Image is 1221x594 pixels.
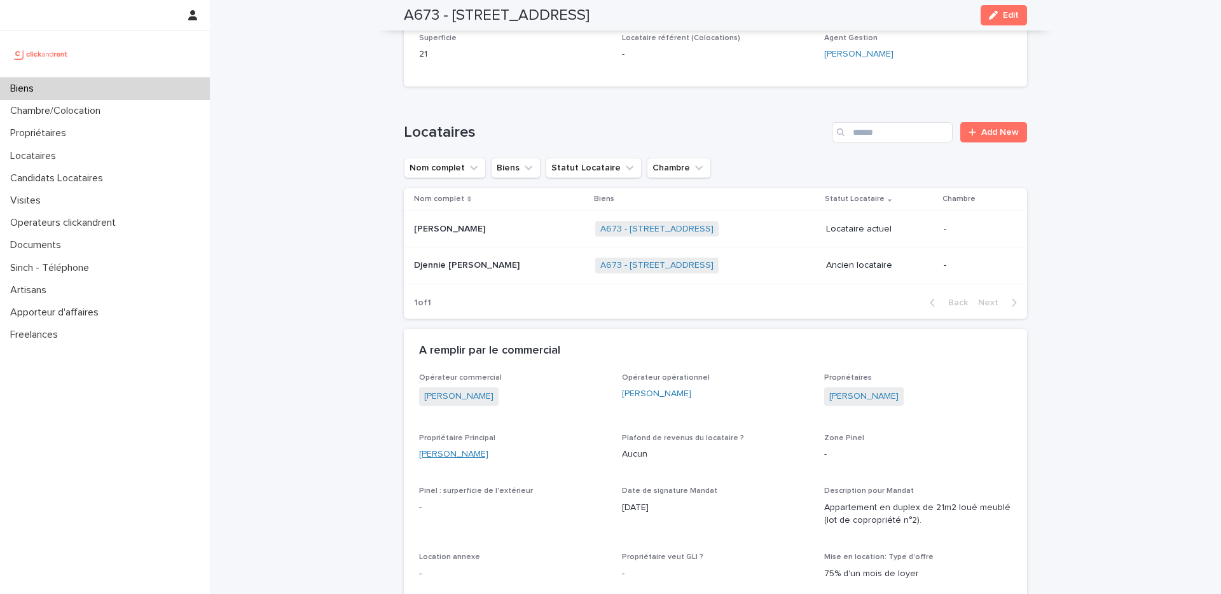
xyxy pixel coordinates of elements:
[826,224,934,235] p: Locataire actuel
[622,387,691,401] a: [PERSON_NAME]
[978,298,1006,307] span: Next
[622,434,744,442] span: Plafond de revenus du locataire ?
[824,501,1012,528] p: Appartement en duplex de 21m2 loué meublé (lot de copropriété n°2).
[622,374,710,382] span: Opérateur opérationnel
[622,34,740,42] span: Locataire référent (Colocations)
[404,6,590,25] h2: A673 - [STREET_ADDRESS]
[826,260,934,271] p: Ancien locataire
[829,390,899,403] a: [PERSON_NAME]
[419,48,607,61] p: 21
[404,211,1027,247] tr: [PERSON_NAME][PERSON_NAME] A673 - [STREET_ADDRESS] Locataire actuel-
[920,297,973,308] button: Back
[424,390,493,403] a: [PERSON_NAME]
[1003,11,1019,20] span: Edit
[942,192,976,206] p: Chambre
[404,287,441,319] p: 1 of 1
[5,172,113,184] p: Candidats Locataires
[824,434,864,442] span: Zone Pinel
[944,260,1007,271] p: -
[414,192,464,206] p: Nom complet
[5,217,126,229] p: Operateurs clickandrent
[5,329,68,341] p: Freelances
[404,247,1027,284] tr: Djennie [PERSON_NAME]Djennie [PERSON_NAME] A673 - [STREET_ADDRESS] Ancien locataire-
[622,553,703,561] span: Propriétaire veut GLI ?
[824,553,934,561] span: Mise en location: Type d'offre
[419,344,560,358] h2: A remplir par le commercial
[419,487,533,495] span: Pinel : surperficie de l'extérieur
[5,150,66,162] p: Locataires
[5,83,44,95] p: Biens
[404,123,827,142] h1: Locataires
[491,158,541,178] button: Biens
[622,48,810,61] p: -
[5,105,111,117] p: Chambre/Colocation
[600,224,714,235] a: A673 - [STREET_ADDRESS]
[941,298,968,307] span: Back
[414,221,488,235] p: [PERSON_NAME]
[5,127,76,139] p: Propriétaires
[5,284,57,296] p: Artisans
[960,122,1027,142] a: Add New
[944,224,1007,235] p: -
[825,192,885,206] p: Statut Locataire
[404,158,486,178] button: Nom complet
[824,48,893,61] a: [PERSON_NAME]
[414,258,522,271] p: Djennie [PERSON_NAME]
[824,448,1012,461] p: -
[5,195,51,207] p: Visites
[622,567,810,581] p: -
[973,297,1027,308] button: Next
[5,239,71,251] p: Documents
[419,567,607,581] p: -
[419,434,495,442] span: Propriétaire Principal
[622,487,717,495] span: Date de signature Mandat
[981,128,1019,137] span: Add New
[594,192,614,206] p: Biens
[600,260,714,271] a: A673 - [STREET_ADDRESS]
[419,501,607,515] p: -
[824,567,1012,581] p: 75% d'un mois de loyer
[981,5,1027,25] button: Edit
[622,448,810,461] p: Aucun
[419,448,488,461] a: [PERSON_NAME]
[419,34,457,42] span: Superficie
[419,553,480,561] span: Location annexe
[824,487,914,495] span: Description pour Mandat
[832,122,953,142] input: Search
[5,262,99,274] p: Sinch - Téléphone
[546,158,642,178] button: Statut Locataire
[622,501,810,515] p: [DATE]
[824,34,878,42] span: Agent Gestion
[5,307,109,319] p: Apporteur d'affaires
[10,41,72,67] img: UCB0brd3T0yccxBKYDjQ
[419,374,502,382] span: Opérateur commercial
[647,158,711,178] button: Chambre
[824,374,872,382] span: Propriétaires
